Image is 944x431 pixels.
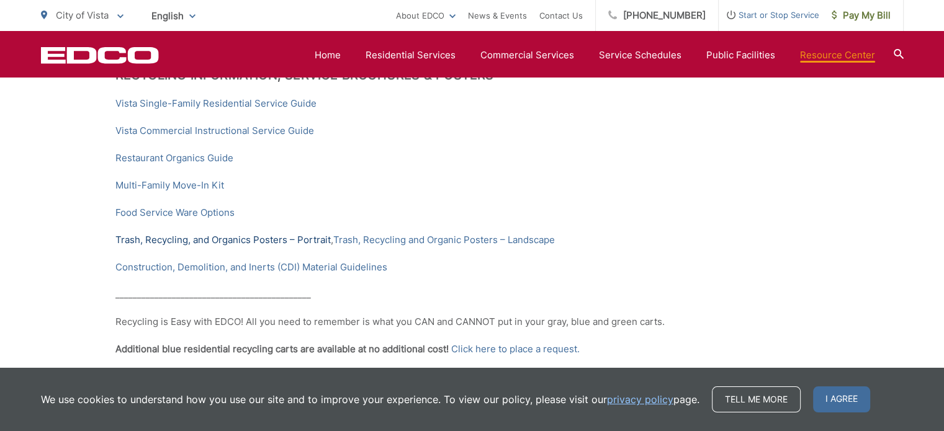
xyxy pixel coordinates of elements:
[115,233,331,247] a: Trash, Recycling, and Organics Posters – Portrait
[115,287,829,302] p: _____________________________________________
[115,178,224,193] a: Multi-Family Move-In Kit
[333,233,555,247] a: Trash, Recycling and Organic Posters – Landscape
[115,123,314,138] a: Vista Commercial Instructional Service Guide
[142,5,205,27] span: English
[712,386,801,412] a: Tell me more
[366,48,456,63] a: Residential Services
[451,342,580,357] a: Click here to place a request.
[115,205,235,220] a: Food Service Ware Options
[607,392,673,407] a: privacy policy
[41,392,699,407] p: We use cookies to understand how you use our site and to improve your experience. To view our pol...
[813,386,870,412] span: I agree
[56,9,109,21] span: City of Vista
[115,343,449,355] strong: Additional blue residential recycling carts are available at no additional cost!
[800,48,875,63] a: Resource Center
[539,8,583,23] a: Contact Us
[468,8,527,23] a: News & Events
[396,8,456,23] a: About EDCO
[115,314,829,329] p: Recycling is Easy with EDCO! All you need to remember is what you CAN and CANNOT put in your gray...
[315,48,341,63] a: Home
[480,48,574,63] a: Commercial Services
[115,233,829,247] p: ,
[115,260,387,275] a: Construction, Demolition, and Inerts (CDI) Material Guidelines
[41,47,159,64] a: EDCD logo. Return to the homepage.
[115,96,317,111] a: Vista Single-Family Residential Service Guide
[115,151,233,166] a: Restaurant Organics Guide
[706,48,775,63] a: Public Facilities
[599,48,681,63] a: Service Schedules
[832,8,891,23] span: Pay My Bill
